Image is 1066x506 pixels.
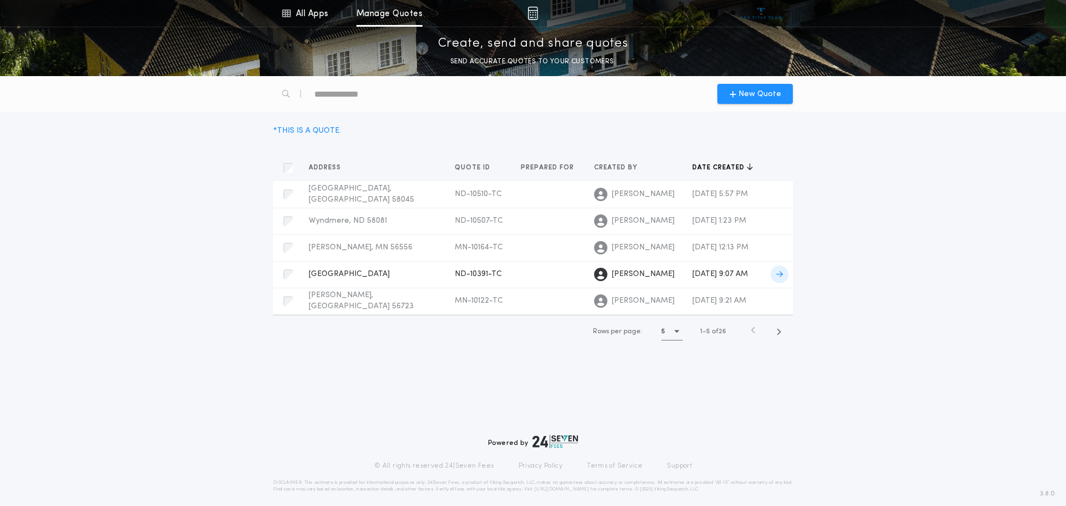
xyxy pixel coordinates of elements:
span: [PERSON_NAME] [612,295,675,307]
span: [DATE] 9:07 AM [692,270,748,278]
button: Created by [594,162,646,173]
span: Prepared for [521,163,576,172]
a: Support [667,462,692,470]
span: Rows per page: [593,328,642,335]
button: Quote ID [455,162,499,173]
p: DISCLAIMER: This estimate is provided for informational purposes only. 24|Seven Fees, a product o... [273,479,793,493]
div: * THIS IS A QUOTE. [273,125,341,137]
span: Created by [594,163,640,172]
button: Date created [692,162,753,173]
span: MN-10164-TC [455,243,503,252]
button: New Quote [717,84,793,104]
span: 5 [706,328,710,335]
span: Wyndmere, ND 58081 [309,217,387,225]
span: [PERSON_NAME] [612,242,675,253]
img: vs-icon [741,8,782,19]
span: Quote ID [455,163,492,172]
span: [DATE] 5:57 PM [692,190,748,198]
span: 3.8.0 [1040,489,1055,499]
button: 5 [661,323,683,340]
a: Terms of Service [587,462,642,470]
span: ND-10391-TC [455,270,502,278]
span: of 26 [712,327,726,337]
a: [URL][DOMAIN_NAME] [534,487,589,492]
span: [GEOGRAPHIC_DATA] [309,270,390,278]
span: [PERSON_NAME] [612,216,675,227]
button: Address [309,162,349,173]
img: logo [532,435,578,448]
span: [GEOGRAPHIC_DATA], [GEOGRAPHIC_DATA] 58045 [309,184,414,204]
span: ND-10510-TC [455,190,502,198]
span: [DATE] 9:21 AM [692,297,746,305]
span: [PERSON_NAME], [GEOGRAPHIC_DATA] 56723 [309,291,414,310]
img: img [527,7,538,20]
span: Date created [692,163,747,172]
span: MN-10122-TC [455,297,503,305]
span: [PERSON_NAME], MN 56556 [309,243,413,252]
span: ND-10507-TC [455,217,503,225]
p: © All rights reserved. 24|Seven Fees [374,462,494,470]
a: Privacy Policy [519,462,563,470]
span: Address [309,163,343,172]
p: Create, send and share quotes [438,35,628,53]
span: New Quote [738,88,781,100]
div: Powered by [488,435,578,448]
span: [DATE] 1:23 PM [692,217,746,225]
span: 1 [700,328,702,335]
span: [PERSON_NAME] [612,269,675,280]
p: SEND ACCURATE QUOTES TO YOUR CUSTOMERS. [450,56,616,67]
span: [PERSON_NAME] [612,189,675,200]
h1: 5 [661,326,665,337]
span: [DATE] 12:13 PM [692,243,748,252]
